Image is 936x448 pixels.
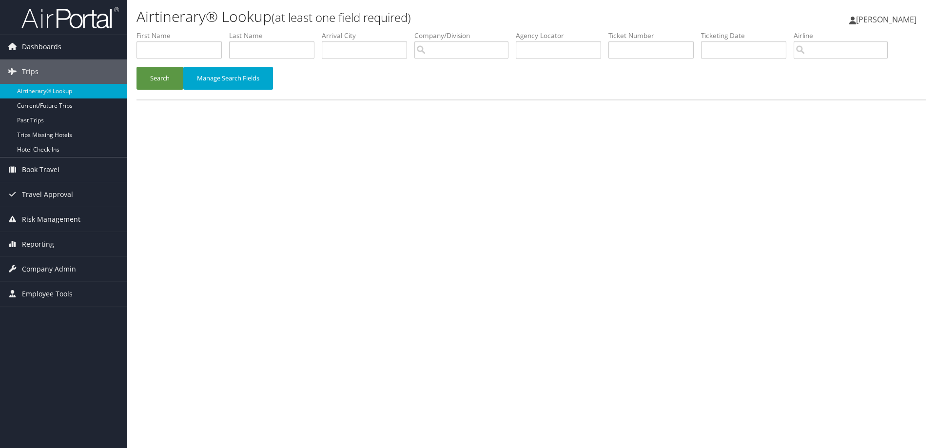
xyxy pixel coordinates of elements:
[516,31,608,40] label: Agency Locator
[22,232,54,256] span: Reporting
[22,157,59,182] span: Book Travel
[701,31,794,40] label: Ticketing Date
[794,31,895,40] label: Airline
[272,9,411,25] small: (at least one field required)
[21,6,119,29] img: airportal-logo.png
[322,31,414,40] label: Arrival City
[22,59,39,84] span: Trips
[136,6,663,27] h1: Airtinerary® Lookup
[22,35,61,59] span: Dashboards
[229,31,322,40] label: Last Name
[136,31,229,40] label: First Name
[414,31,516,40] label: Company/Division
[22,282,73,306] span: Employee Tools
[183,67,273,90] button: Manage Search Fields
[608,31,701,40] label: Ticket Number
[849,5,926,34] a: [PERSON_NAME]
[856,14,916,25] span: [PERSON_NAME]
[22,257,76,281] span: Company Admin
[22,207,80,232] span: Risk Management
[22,182,73,207] span: Travel Approval
[136,67,183,90] button: Search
